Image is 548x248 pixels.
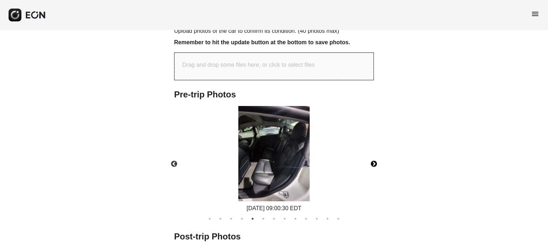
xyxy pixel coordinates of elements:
[292,215,299,222] button: 9
[281,215,288,222] button: 8
[217,215,224,222] button: 2
[174,231,374,242] h2: Post-trip Photos
[531,10,539,18] span: menu
[162,152,187,177] button: Previous
[238,215,245,222] button: 4
[324,215,331,222] button: 12
[313,215,320,222] button: 11
[260,215,267,222] button: 6
[174,89,374,100] h2: Pre-trip Photos
[249,215,256,222] button: 5
[206,215,213,222] button: 1
[335,215,342,222] button: 13
[174,27,374,35] p: Upload photos of the car to confirm its condition. (40 photos max)
[182,61,315,69] p: Drag and drop some files here, or click to select files
[238,106,310,201] img: https://fastfleet.me/rails/active_storage/blobs/redirect/eyJfcmFpbHMiOnsibWVzc2FnZSI6IkJBaHBBNEVw...
[228,215,235,222] button: 3
[361,152,386,177] button: Next
[174,38,374,47] h3: Remember to hit the update button at the bottom to save photos.
[303,215,310,222] button: 10
[238,204,310,213] div: [DATE] 09:00:30 EDT
[270,215,278,222] button: 7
